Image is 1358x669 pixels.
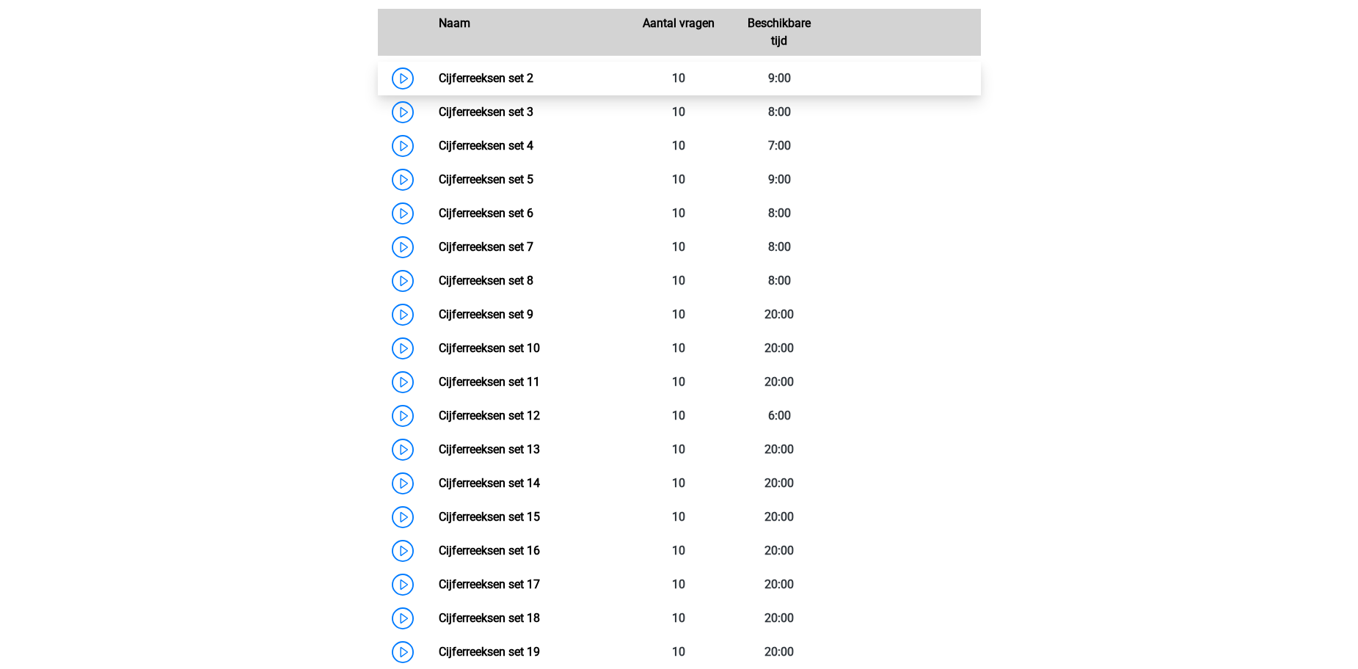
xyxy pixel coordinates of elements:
[439,105,533,119] a: Cijferreeksen set 3
[439,577,540,591] a: Cijferreeksen set 17
[439,172,533,186] a: Cijferreeksen set 5
[439,510,540,524] a: Cijferreeksen set 15
[439,611,540,625] a: Cijferreeksen set 18
[439,139,533,153] a: Cijferreeksen set 4
[439,307,533,321] a: Cijferreeksen set 9
[439,409,540,423] a: Cijferreeksen set 12
[439,71,533,85] a: Cijferreeksen set 2
[439,476,540,490] a: Cijferreeksen set 14
[439,206,533,220] a: Cijferreeksen set 6
[439,240,533,254] a: Cijferreeksen set 7
[439,442,540,456] a: Cijferreeksen set 13
[629,15,729,50] div: Aantal vragen
[439,645,540,659] a: Cijferreeksen set 19
[428,15,629,50] div: Naam
[439,544,540,557] a: Cijferreeksen set 16
[439,274,533,288] a: Cijferreeksen set 8
[439,375,540,389] a: Cijferreeksen set 11
[729,15,830,50] div: Beschikbare tijd
[439,341,540,355] a: Cijferreeksen set 10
